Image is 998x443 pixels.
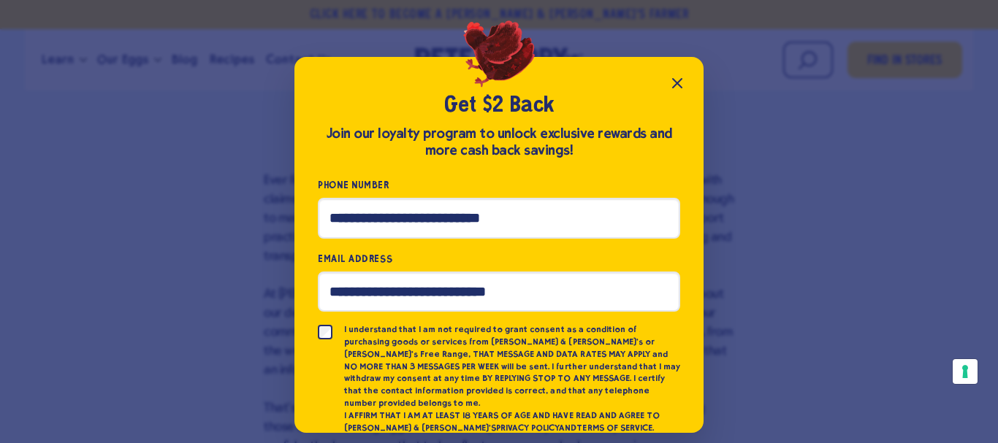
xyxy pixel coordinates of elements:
a: PRIVACY POLICY [496,423,559,434]
label: Email Address [318,250,680,267]
button: Your consent preferences for tracking technologies [953,359,978,384]
p: I understand that I am not required to grant consent as a condition of purchasing goods or servic... [344,323,680,409]
a: TERMS OF SERVICE. [576,423,653,434]
h2: Get $2 Back [318,92,680,120]
p: I AFFIRM THAT I AM AT LEAST 18 YEARS OF AGE AND HAVE READ AND AGREE TO [PERSON_NAME] & [PERSON_NA... [344,409,680,434]
label: Phone Number [318,177,680,193]
div: Join our loyalty program to unlock exclusive rewards and more cash back savings! [318,126,680,159]
button: Close popup [663,69,692,98]
input: I understand that I am not required to grant consent as a condition of purchasing goods or servic... [318,325,332,339]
